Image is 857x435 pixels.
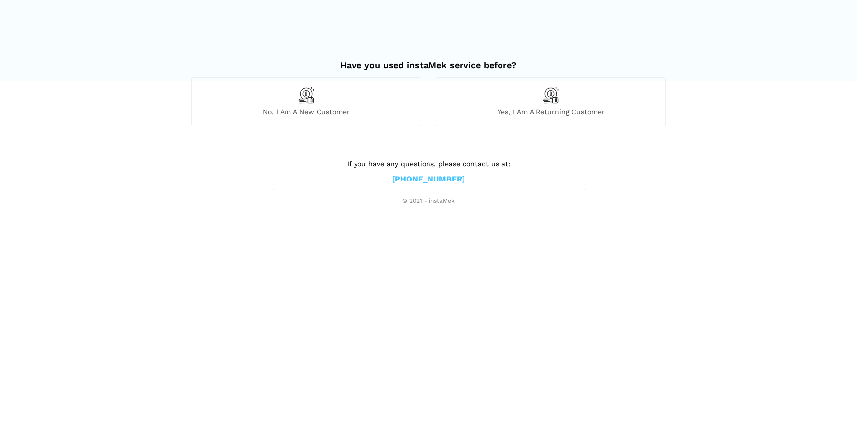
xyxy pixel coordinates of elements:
a: [PHONE_NUMBER] [392,174,465,184]
span: © 2021 - instaMek [273,197,584,205]
span: No, I am a new customer [192,108,421,116]
h2: Have you used instaMek service before? [191,50,666,71]
span: Yes, I am a returning customer [436,108,665,116]
p: If you have any questions, please contact us at: [273,158,584,169]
